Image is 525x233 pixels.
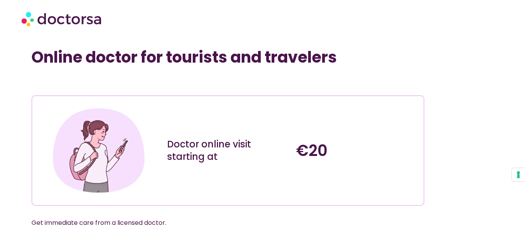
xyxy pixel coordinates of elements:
[50,102,147,199] img: Illustration depicting a young woman in a casual outfit, engaged with her smartphone. She has a p...
[31,48,424,67] h1: Online doctor for tourists and travelers
[35,78,152,88] iframe: Customer reviews powered by Trustpilot
[296,141,417,160] h4: €20
[167,138,288,163] div: Doctor online visit starting at
[31,217,406,228] p: Get immediate care from a licensed doctor.
[512,168,525,181] button: Your consent preferences for tracking technologies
